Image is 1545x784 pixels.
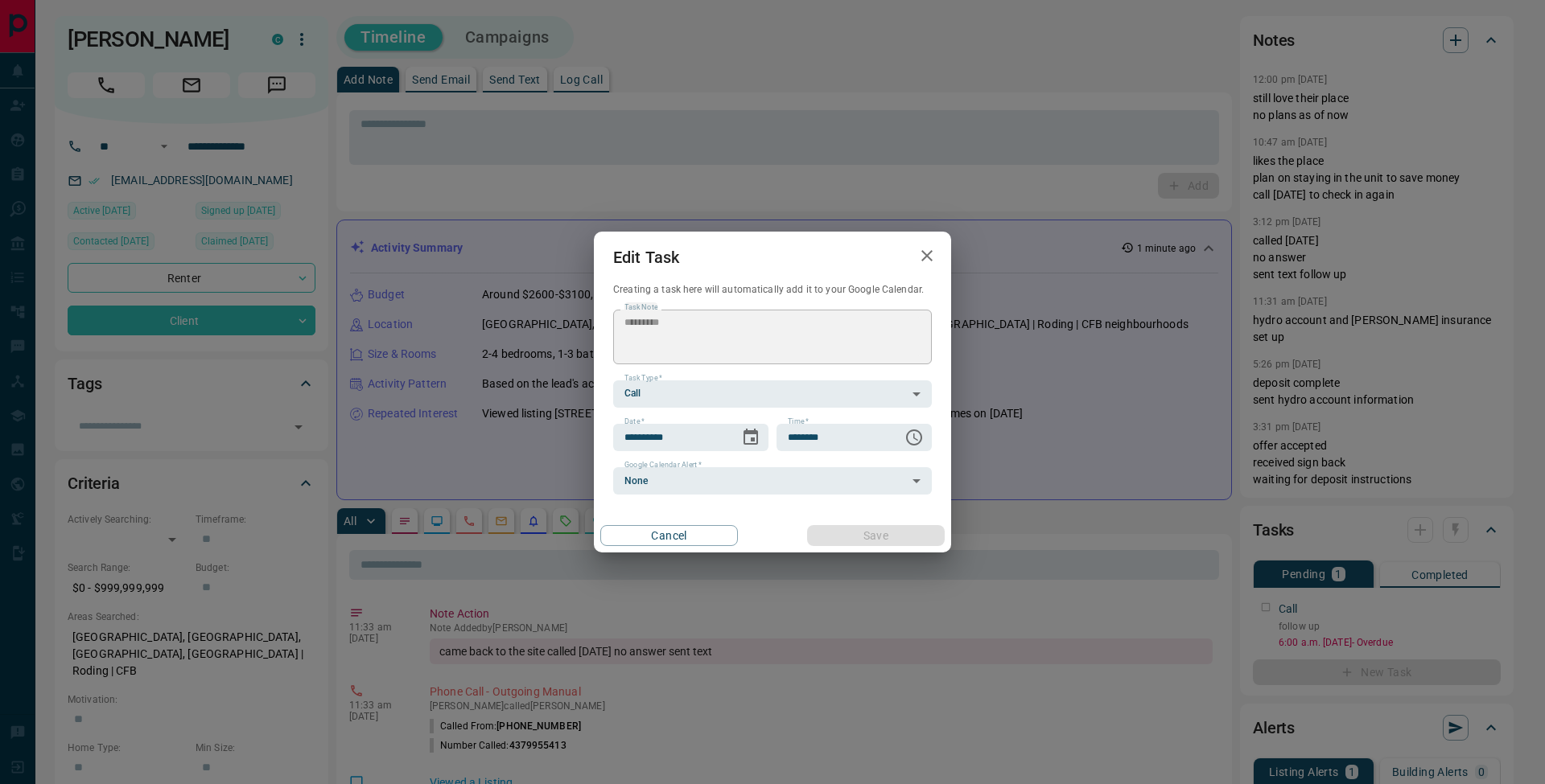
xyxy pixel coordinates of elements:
[613,283,932,297] p: Creating a task here will automatically add it to your Google Calendar.
[613,380,932,408] div: Call
[898,421,930,454] button: Choose time, selected time is 6:00 AM
[624,302,657,313] label: Task Note
[624,460,702,470] label: Google Calendar Alert
[613,467,932,495] div: None
[594,232,698,283] h2: Edit Task
[624,373,662,384] label: Task Type
[735,421,767,454] button: Choose date, selected date is Sep 23, 2025
[624,417,645,427] label: Date
[788,417,809,427] label: Time
[600,525,738,546] button: Cancel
